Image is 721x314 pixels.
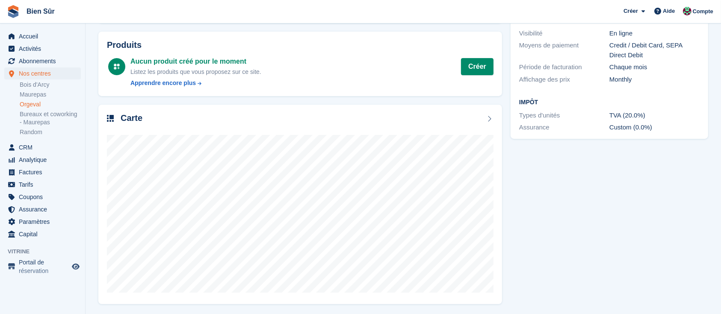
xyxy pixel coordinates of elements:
span: Compte [693,7,713,16]
img: Anselme Guiraud [683,7,691,15]
span: Vitrine [8,247,85,256]
a: Random [20,128,81,136]
a: Carte [98,105,502,304]
a: menu [4,67,81,79]
a: Bien Sûr [23,4,58,18]
span: Coupons [19,191,70,203]
span: Portail de réservation [19,258,70,275]
span: Accueil [19,30,70,42]
h2: Impôt [519,99,700,106]
span: CRM [19,141,70,153]
a: menu [4,216,81,228]
a: Créer [461,58,493,75]
img: map-icn-33ee37083ee616e46c38cad1a60f524a97daa1e2b2c8c0bc3eb3415660979fc1.svg [107,115,114,122]
a: Bureaux et coworking - Maurepas [20,110,81,126]
div: Monthly [609,75,700,85]
div: Chaque mois [609,62,700,72]
span: Aide [663,7,675,15]
a: Boutique d'aperçu [71,261,81,272]
a: menu [4,166,81,178]
a: menu [4,179,81,191]
span: Analytique [19,154,70,166]
a: menu [4,191,81,203]
a: menu [4,141,81,153]
a: menu [4,55,81,67]
a: menu [4,30,81,42]
span: Assurance [19,203,70,215]
span: Créer [623,7,638,15]
div: Visibilité [519,29,609,38]
span: Abonnements [19,55,70,67]
h2: Carte [121,113,142,123]
div: Moyens de paiement [519,41,609,60]
a: Orgeval [20,100,81,109]
div: Credit / Debit Card, SEPA Direct Debit [609,41,700,60]
div: Apprendre encore plus [130,79,196,88]
a: menu [4,258,81,275]
span: Activités [19,43,70,55]
a: Maurepas [20,91,81,99]
a: menu [4,203,81,215]
div: Aucun produit créé pour le moment [130,56,261,67]
span: Paramètres [19,216,70,228]
span: Factures [19,166,70,178]
span: Capital [19,228,70,240]
div: Période de facturation [519,62,609,72]
div: TVA (20.0%) [609,111,700,120]
span: Listez les produits que vous proposez sur ce site. [130,68,261,75]
a: Apprendre encore plus [130,79,261,88]
div: Assurance [519,123,609,132]
img: stora-icon-8386f47178a22dfd0bd8f6a31ec36ba5ce8667c1dd55bd0f319d3a0aa187defe.svg [7,5,20,18]
span: Nos centres [19,67,70,79]
div: Custom (0.0%) [609,123,700,132]
a: Bois d'Arcy [20,81,81,89]
h2: Produits [107,40,493,50]
a: menu [4,43,81,55]
span: Tarifs [19,179,70,191]
img: custom-product-icn-white-7c27a13f52cf5f2f504a55ee73a895a1f82ff5669d69490e13668eaf7ade3bb5.svg [113,63,120,70]
div: En ligne [609,29,700,38]
a: menu [4,154,81,166]
a: menu [4,228,81,240]
div: Types d'unités [519,111,609,120]
div: Affichage des prix [519,75,609,85]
